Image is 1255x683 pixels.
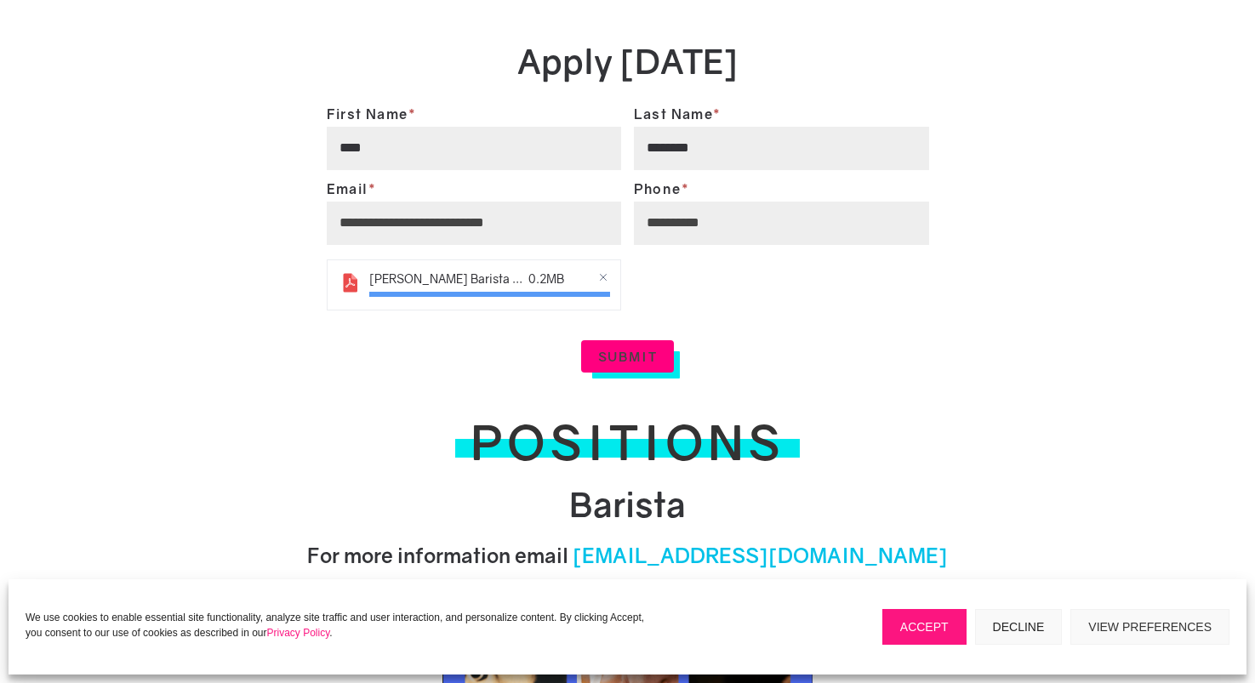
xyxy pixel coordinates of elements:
[126,486,1130,532] h2: Barista
[1070,609,1229,645] button: View preferences
[882,609,967,645] button: Accept
[307,543,568,567] span: For more information email
[338,270,363,296] img: pdf.svg
[581,340,675,373] button: Submit
[267,627,330,639] a: Privacy Policy
[573,543,948,567] span: [EMAIL_ADDRESS][DOMAIN_NAME]
[126,43,1130,88] h2: Apply [DATE]
[528,271,546,286] strong: 0.2
[528,271,564,286] span: MB
[596,270,610,288] a: Remove file
[471,418,784,475] h1: positions
[369,271,579,286] span: [PERSON_NAME] Barista Resume.pdf
[975,609,1063,645] button: Decline
[634,255,889,322] iframe: reCAPTCHA
[26,610,653,640] p: We use cookies to enable essential site functionality, analyze site traffic and user interaction,...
